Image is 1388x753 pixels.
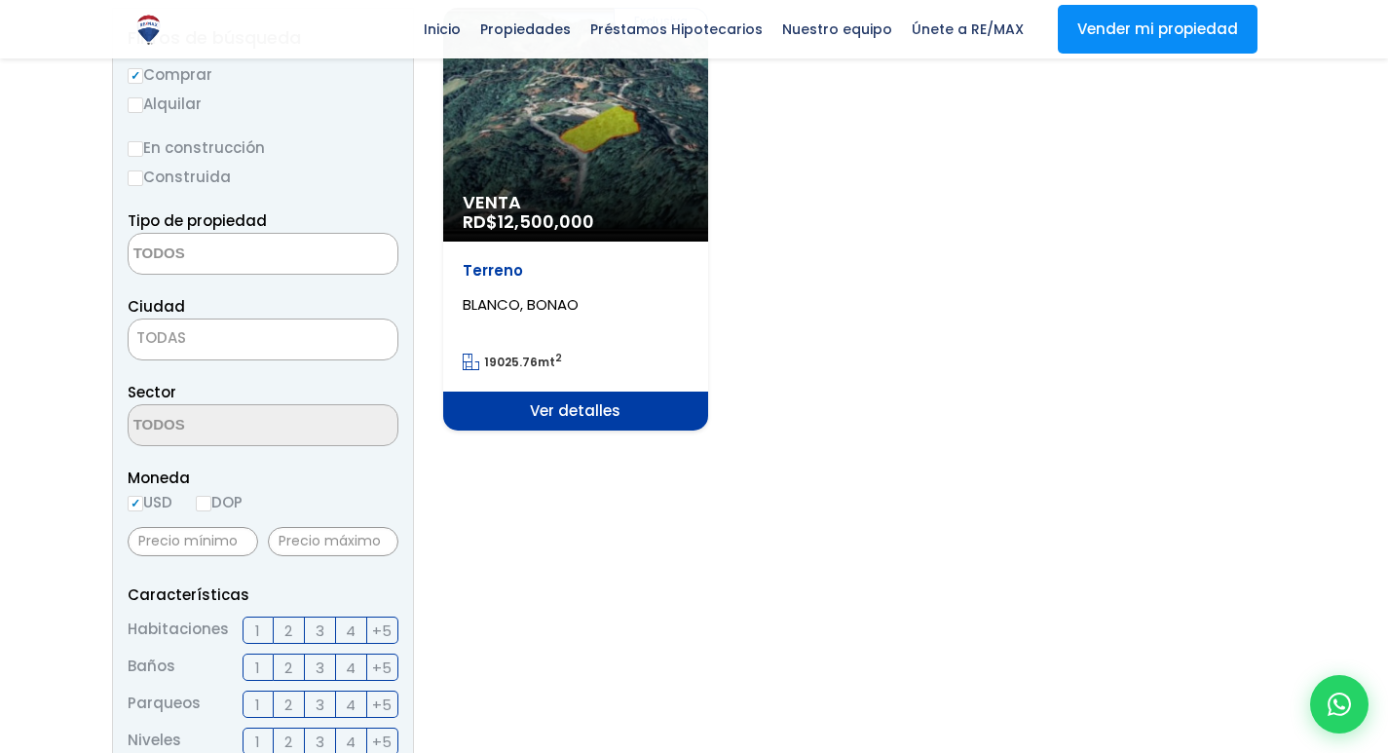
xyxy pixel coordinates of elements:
a: Vender mi propiedad [1058,5,1257,54]
span: TODAS [128,319,398,360]
span: 1 [255,656,260,680]
textarea: Search [129,234,318,276]
span: 1 [255,619,260,643]
span: Propiedades [470,15,581,44]
span: 3 [316,656,324,680]
span: Sector [128,382,176,402]
label: Alquilar [128,92,398,116]
input: Alquilar [128,97,143,113]
span: Baños [128,654,175,681]
span: 3 [316,693,324,717]
label: Comprar [128,62,398,87]
sup: 2 [555,351,562,365]
span: 12,500,000 [498,209,594,234]
span: Venta [463,193,689,212]
span: 2 [284,619,292,643]
label: USD [128,490,172,514]
span: TODAS [136,327,186,348]
span: 2 [284,656,292,680]
span: Habitaciones [128,617,229,644]
span: 3 [316,619,324,643]
span: Tipo de propiedad [128,210,267,231]
span: Ciudad [128,296,185,317]
span: Ver detalles [443,392,708,431]
span: Nuestro equipo [772,15,902,44]
span: +5 [372,619,392,643]
p: Terreno [463,261,689,281]
span: Inicio [414,15,470,44]
span: Moneda [128,466,398,490]
span: 4 [346,619,356,643]
span: +5 [372,693,392,717]
label: DOP [196,490,243,514]
input: Precio mínimo [128,527,258,556]
input: USD [128,496,143,511]
input: En construcción [128,141,143,157]
span: RD$ [463,209,594,234]
span: TODAS [129,324,397,352]
span: 4 [346,656,356,680]
span: 1 [255,693,260,717]
span: BLANCO, BONAO [463,294,579,315]
label: En construcción [128,135,398,160]
span: Parqueos [128,691,201,718]
a: Exclusiva Venta RD$12,500,000 Terreno BLANCO, BONAO 19025.76mt2 Ver detalles [443,8,708,431]
label: Construida [128,165,398,189]
p: Características [128,583,398,607]
input: Comprar [128,68,143,84]
span: Únete a RE/MAX [902,15,1033,44]
input: DOP [196,496,211,511]
input: Construida [128,170,143,186]
span: 2 [284,693,292,717]
span: 4 [346,693,356,717]
img: Logo de REMAX [131,13,166,47]
textarea: Search [129,405,318,447]
input: Precio máximo [268,527,398,556]
span: mt [463,354,562,370]
span: 19025.76 [484,354,538,370]
span: +5 [372,656,392,680]
span: Préstamos Hipotecarios [581,15,772,44]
